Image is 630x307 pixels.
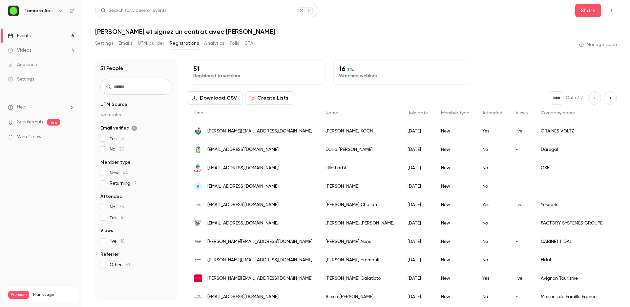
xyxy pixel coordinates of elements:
[319,177,401,196] div: [PERSON_NAME]
[123,171,128,175] span: 44
[100,112,172,118] p: No results
[8,33,31,39] div: Events
[319,122,401,140] div: [PERSON_NAME] KOCH
[204,38,224,49] button: Analytics
[509,214,534,232] div: -
[8,104,74,111] li: help-dropdown-opener
[434,196,476,214] div: New
[194,274,202,282] img: avignon-tourisme.com
[17,133,42,140] span: What's new
[8,47,31,54] div: Videos
[194,111,205,115] span: Email
[33,292,74,297] span: Plan usage
[401,177,434,196] div: [DATE]
[100,101,172,268] section: facet-groups
[476,196,509,214] div: Yes
[515,111,528,115] span: Views
[509,269,534,288] div: live
[401,269,434,288] div: [DATE]
[207,165,279,172] span: [EMAIL_ADDRESS][DOMAIN_NAME]
[534,269,618,288] div: Avignon Tourisme
[207,128,312,135] span: [PERSON_NAME][EMAIL_ADDRESS][DOMAIN_NAME]
[194,256,202,264] img: fidal.com
[401,288,434,306] div: [DATE]
[95,38,113,49] button: Settings
[509,288,534,306] div: -
[534,288,618,306] div: Maisons de Famille France
[534,251,618,269] div: Fidal
[193,73,320,79] p: Registered to webinar
[110,238,125,245] span: live
[575,4,601,17] button: Share
[207,220,279,227] span: [EMAIL_ADDRESS][DOMAIN_NAME]
[319,196,401,214] div: [PERSON_NAME] Chailan
[207,183,279,190] span: [EMAIL_ADDRESS][DOMAIN_NAME]
[207,146,279,153] span: [EMAIL_ADDRESS][DOMAIN_NAME]
[434,140,476,159] div: New
[476,214,509,232] div: No
[110,204,124,210] span: No
[126,263,130,267] span: 51
[476,177,509,196] div: No
[188,91,242,105] button: Download CSV
[604,91,617,105] button: Next page
[401,232,434,251] div: [DATE]
[95,28,617,35] h1: [PERSON_NAME] et signez un contrat avec [PERSON_NAME]
[509,232,534,251] div: -
[401,214,434,232] div: [DATE]
[509,159,534,177] div: -
[534,122,618,140] div: GRAINES VOLTZ
[110,262,130,268] span: Other
[194,293,202,301] img: maisonsdefamille.com
[17,104,27,111] span: Help
[245,91,294,105] button: Create Lists
[339,65,466,73] p: 16
[319,288,401,306] div: Alexia [PERSON_NAME]
[401,122,434,140] div: [DATE]
[476,269,509,288] div: Yes
[110,146,124,153] span: No
[401,159,434,177] div: [DATE]
[100,64,123,72] h1: 51 People
[100,159,131,166] span: Member type
[230,38,239,49] button: Polls
[8,291,29,299] span: Premium
[319,159,401,177] div: Lilia Larbi
[401,251,434,269] div: [DATE]
[509,177,534,196] div: -
[194,145,202,153] img: daregal.fr
[534,214,618,232] div: FACTORY SYSTEMES GROUPE
[110,135,124,142] span: Yes
[319,140,401,159] div: Daria [PERSON_NAME]
[110,170,128,176] span: New
[134,181,136,186] span: 7
[100,125,137,131] span: Email verified
[8,61,37,68] div: Audience
[434,159,476,177] div: New
[47,119,60,126] span: new
[110,180,136,187] span: Returning
[100,101,127,108] span: UTM Source
[207,257,312,264] span: [PERSON_NAME][EMAIL_ADDRESS][DOMAIN_NAME]
[120,136,124,141] span: 31
[434,122,476,140] div: New
[509,140,534,159] div: -
[476,288,509,306] div: No
[110,214,125,221] span: Yes
[476,122,509,140] div: Yes
[434,288,476,306] div: New
[476,159,509,177] div: No
[100,251,119,258] span: Referrer
[476,232,509,251] div: No
[24,8,55,14] h6: Tomorro Academy
[509,122,534,140] div: live
[17,119,43,126] a: SpeakerHub
[197,183,199,189] span: R
[118,38,132,49] button: Emails
[194,201,202,209] img: yespark.fr
[476,140,509,159] div: No
[534,196,618,214] div: Yespark
[441,111,469,115] span: Member type
[120,239,125,244] span: 16
[541,111,575,115] span: Company name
